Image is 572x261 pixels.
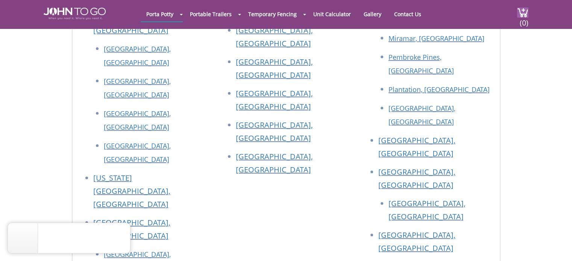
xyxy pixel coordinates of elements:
a: [GEOGRAPHIC_DATA], [GEOGRAPHIC_DATA] [378,230,455,253]
a: [GEOGRAPHIC_DATA], [GEOGRAPHIC_DATA] [104,44,171,67]
a: Plantation, [GEOGRAPHIC_DATA] [388,85,490,94]
a: [GEOGRAPHIC_DATA], [GEOGRAPHIC_DATA] [236,57,313,80]
a: Pembroke Pines, [GEOGRAPHIC_DATA] [388,53,454,75]
span: (0) [519,12,528,28]
a: Unit Calculator [308,7,357,21]
img: cart a [517,8,528,18]
a: [US_STATE][GEOGRAPHIC_DATA], [GEOGRAPHIC_DATA] [93,173,170,209]
a: [GEOGRAPHIC_DATA], [GEOGRAPHIC_DATA] [93,12,170,35]
a: Contact Us [388,7,427,21]
a: [GEOGRAPHIC_DATA], [GEOGRAPHIC_DATA] [388,104,455,126]
a: [GEOGRAPHIC_DATA], [GEOGRAPHIC_DATA] [236,151,313,175]
a: [GEOGRAPHIC_DATA], [GEOGRAPHIC_DATA] [104,109,171,131]
a: Portable Trailers [184,7,237,21]
a: [GEOGRAPHIC_DATA], [GEOGRAPHIC_DATA] [236,88,313,112]
a: Temporary Fencing [243,7,302,21]
a: Gallery [358,7,387,21]
a: [GEOGRAPHIC_DATA], [GEOGRAPHIC_DATA] [388,198,466,222]
a: [GEOGRAPHIC_DATA], [GEOGRAPHIC_DATA] [104,141,171,164]
a: [GEOGRAPHIC_DATA], [GEOGRAPHIC_DATA] [93,217,170,241]
a: Miramar, [GEOGRAPHIC_DATA] [388,34,484,43]
a: [GEOGRAPHIC_DATA], [GEOGRAPHIC_DATA] [104,77,171,99]
a: [GEOGRAPHIC_DATA], [GEOGRAPHIC_DATA] [236,25,313,48]
a: [GEOGRAPHIC_DATA], [GEOGRAPHIC_DATA] [378,167,455,190]
a: [GEOGRAPHIC_DATA], [GEOGRAPHIC_DATA] [378,135,455,158]
a: Porta Potty [141,7,179,21]
a: [GEOGRAPHIC_DATA], [GEOGRAPHIC_DATA] [236,120,313,143]
img: JOHN to go [44,8,106,20]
